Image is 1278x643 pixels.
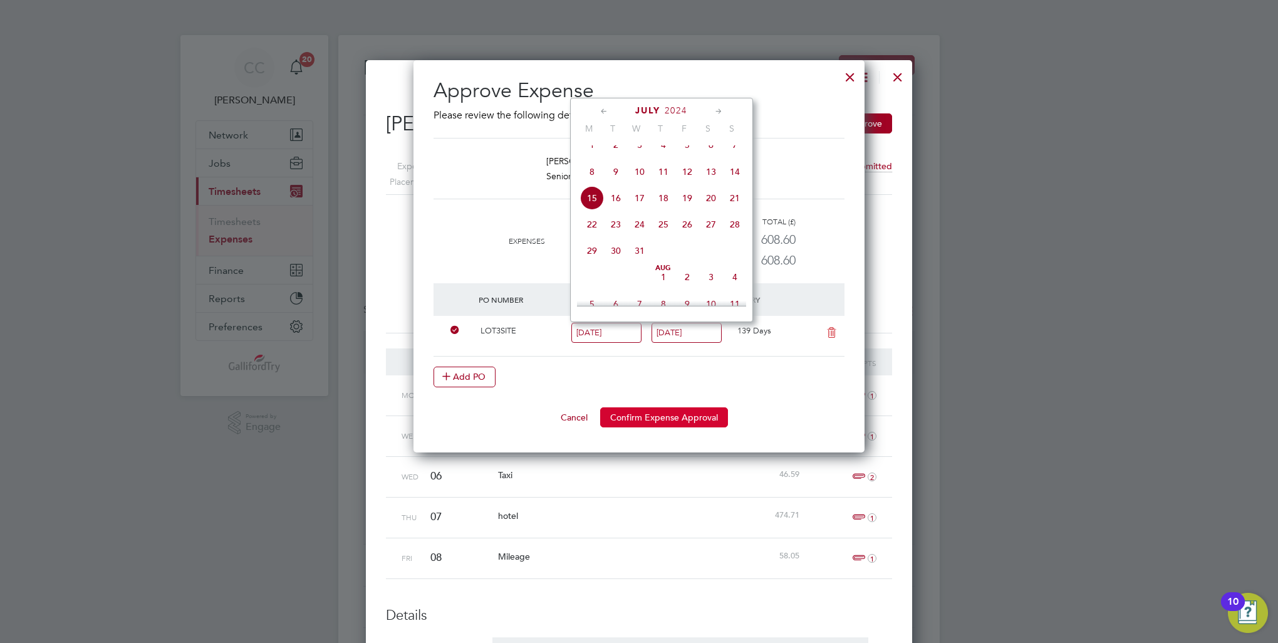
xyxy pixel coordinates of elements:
span: 8 [580,160,604,184]
span: 608.60 [761,253,796,268]
span: Thu [402,512,417,522]
span: Mon [402,390,420,400]
span: 2024 [665,105,687,116]
span: T [648,123,672,134]
span: 07 [430,510,442,523]
span: 2 [604,133,628,157]
button: Open Resource Center, 10 new notifications [1228,593,1268,633]
span: 5 [675,133,699,157]
span: 139 Days [737,325,771,336]
span: S [720,123,744,134]
span: 1 [652,265,675,289]
span: 9 [604,160,628,184]
input: Select one [571,323,642,343]
span: hotel [498,510,518,521]
span: 08 [430,551,442,564]
span: 58.05 [779,550,799,561]
span: 12 [675,160,699,184]
span: 30 [604,239,628,263]
label: Expense ID [370,159,442,174]
span: 18 [652,186,675,210]
span: 10 [628,160,652,184]
span: 16 [604,186,628,210]
i: 2 [868,473,876,481]
span: W [625,123,648,134]
button: Add PO [434,367,496,387]
span: Wed [402,471,418,481]
span: 23 [604,212,628,236]
div: 10 [1227,602,1239,618]
div: PO Number [475,288,572,311]
span: 6 [604,292,628,316]
i: 1 [868,554,876,563]
span: 4 [652,133,675,157]
span: 1 [580,133,604,157]
span: T [601,123,625,134]
i: 1 [868,432,876,441]
span: LOT3SITE [481,325,516,336]
div: Expiry [732,288,813,311]
span: Submitted [850,160,892,172]
span: 31 [628,239,652,263]
span: 7 [723,133,747,157]
span: [PERSON_NAME] [546,155,616,167]
span: 27 [699,212,723,236]
span: 10 [699,292,723,316]
span: 2 [675,265,699,289]
span: 28 [723,212,747,236]
h2: Approve Expense [434,78,844,104]
span: M [577,123,601,134]
span: 29 [580,239,604,263]
span: 22 [580,212,604,236]
h3: Details [386,607,892,625]
span: 9 [675,292,699,316]
div: Charge rate (£) [545,214,633,229]
span: Taxi [498,469,512,481]
span: F [672,123,696,134]
span: 3 [628,133,652,157]
span: 13 [699,160,723,184]
i: 1 [868,513,876,522]
span: 14 [723,160,747,184]
button: Cancel [551,407,598,427]
span: 25 [652,212,675,236]
div: 608.6 [545,229,633,250]
span: 7 [628,292,652,316]
span: 474.71 [775,510,799,520]
span: 26 [675,212,699,236]
span: 17 [628,186,652,210]
span: 24 [628,212,652,236]
span: Senior Quantity Surveyor [546,170,646,182]
span: 06 [430,469,442,483]
button: Approve [837,113,892,133]
span: Aug [652,265,675,271]
span: 11 [723,292,747,316]
span: 3 [699,265,723,289]
label: Placement ID [370,174,442,190]
span: 19 [675,186,699,210]
h2: [PERSON_NAME] Expense: [386,111,892,137]
span: 5 [580,292,604,316]
span: Wed [402,431,418,441]
span: 20 [699,186,723,210]
span: Fri [402,553,412,563]
button: Confirm Expense Approval [600,407,728,427]
span: 46.59 [779,469,799,479]
span: 6 [699,133,723,157]
span: 8 [652,292,675,316]
span: Expenses [509,237,545,246]
input: Select one [652,323,722,343]
i: 1 [868,391,876,400]
span: 4 [723,265,747,289]
span: S [696,123,720,134]
p: Please review the following details before approving this expense: [434,108,844,123]
span: 21 [723,186,747,210]
span: Mileage [498,551,530,562]
span: 11 [652,160,675,184]
span: 15 [580,186,604,210]
span: July [635,105,660,116]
